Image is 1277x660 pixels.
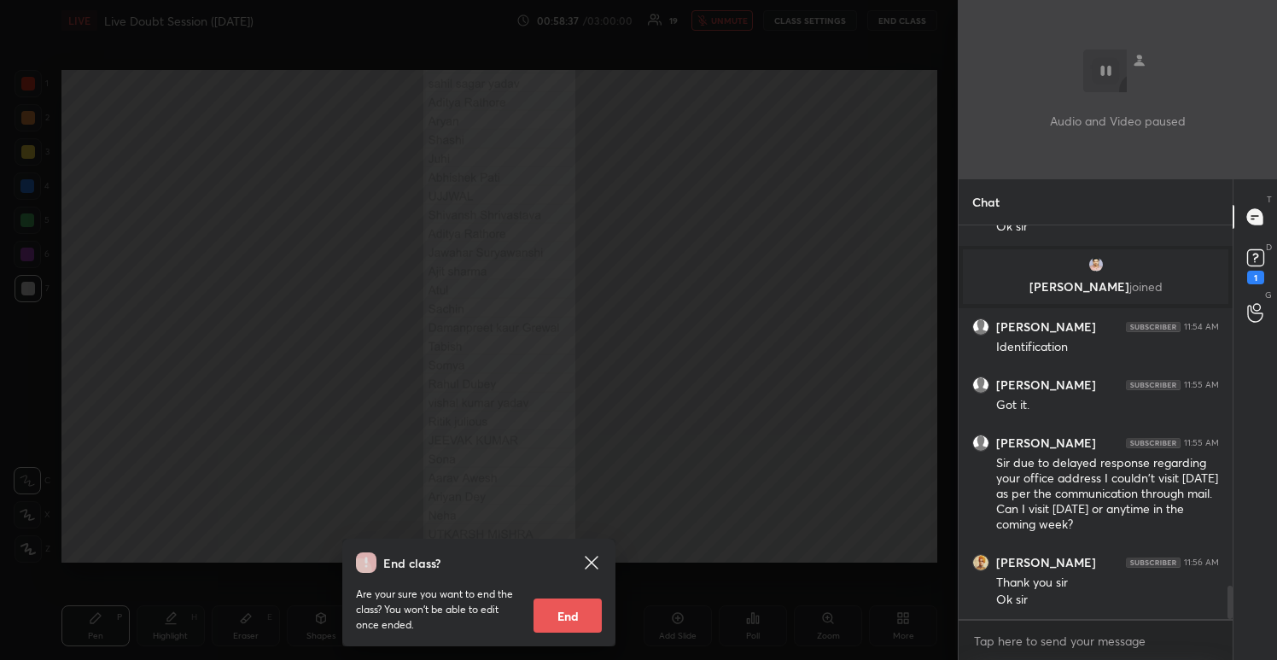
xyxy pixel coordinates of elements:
[1126,558,1181,568] img: 4P8fHbbgJtejmAAAAAElFTkSuQmCC
[1087,256,1105,273] img: thumbnail.jpg
[996,397,1219,414] div: Got it.
[1129,278,1163,295] span: joined
[996,319,1096,335] h6: [PERSON_NAME]
[996,435,1096,451] h6: [PERSON_NAME]
[1184,438,1219,448] div: 11:55 AM
[996,377,1096,393] h6: [PERSON_NAME]
[1267,193,1272,206] p: T
[1126,438,1181,448] img: 4P8fHbbgJtejmAAAAAElFTkSuQmCC
[973,377,988,393] img: default.png
[1184,322,1219,332] div: 11:54 AM
[959,179,1013,225] p: Chat
[1266,241,1272,254] p: D
[383,554,440,572] h4: End class?
[534,599,602,633] button: End
[1050,112,1186,130] p: Audio and Video paused
[973,555,988,570] img: thumbnail.jpg
[1126,380,1181,390] img: 4P8fHbbgJtejmAAAAAElFTkSuQmCC
[973,319,988,335] img: default.png
[1184,558,1219,568] div: 11:56 AM
[996,455,1219,534] div: Sir due to delayed response regarding your office address I couldn't visit [DATE] as per the comm...
[996,592,1219,609] div: Ok sir
[996,575,1219,592] div: Thank you sir
[1247,271,1264,284] div: 1
[1265,289,1272,301] p: G
[1184,380,1219,390] div: 11:55 AM
[996,219,1219,236] div: Ok sir
[996,339,1219,356] div: Identification
[1126,322,1181,332] img: 4P8fHbbgJtejmAAAAAElFTkSuQmCC
[959,225,1233,619] div: grid
[973,435,988,451] img: default.png
[973,280,1218,294] p: [PERSON_NAME]
[356,587,520,633] p: Are your sure you want to end the class? You won’t be able to edit once ended.
[996,555,1096,570] h6: [PERSON_NAME]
